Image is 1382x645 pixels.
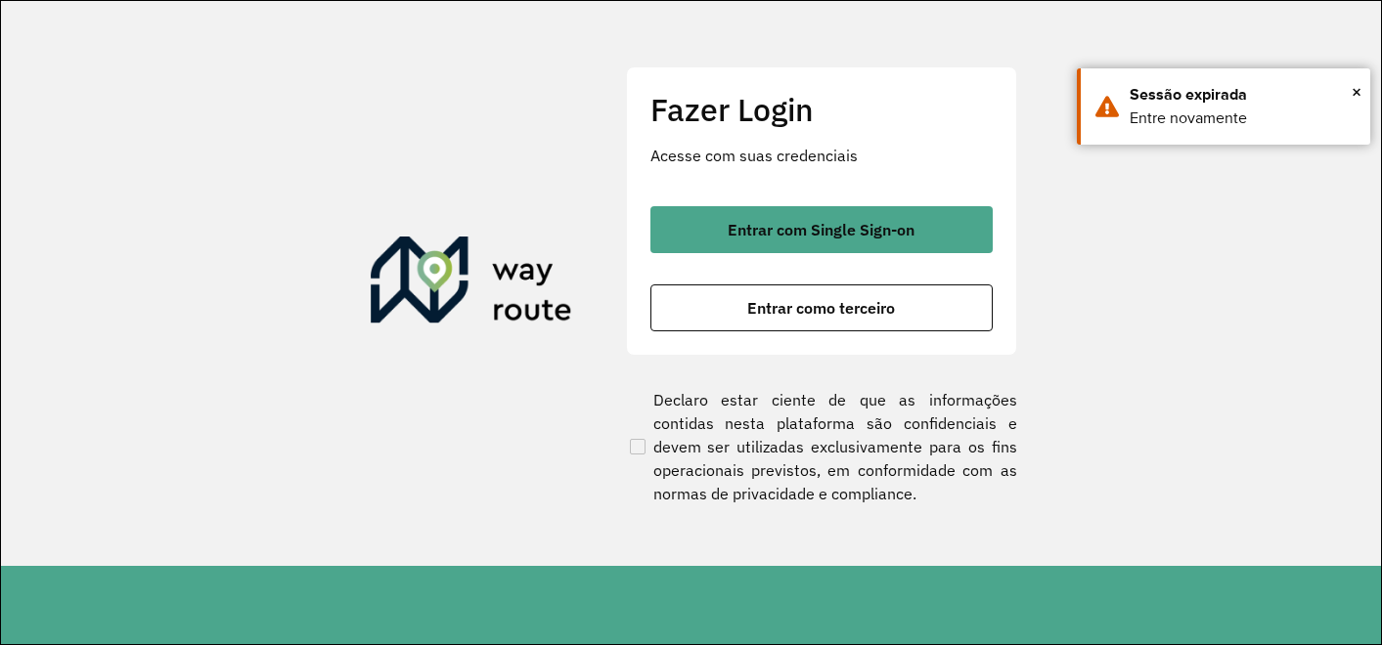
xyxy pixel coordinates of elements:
[1130,83,1356,107] div: Sessão expirada
[1130,107,1356,130] div: Entre novamente
[650,144,993,167] p: Acesse com suas credenciais
[728,222,914,237] span: Entrar com Single Sign-on
[371,236,572,330] img: Roteirizador AmbevTech
[626,388,1017,505] label: Declaro estar ciente de que as informações contidas nesta plataforma são confidenciais e devem se...
[1352,77,1361,107] button: Close
[650,206,993,253] button: button
[747,300,895,316] span: Entrar como terceiro
[650,91,993,128] h2: Fazer Login
[1352,77,1361,107] span: ×
[650,284,993,331] button: button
